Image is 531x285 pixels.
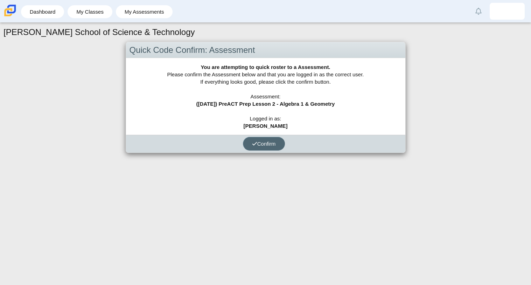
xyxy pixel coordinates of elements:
[3,13,18,19] a: Carmen School of Science & Technology
[119,5,169,18] a: My Assessments
[471,4,486,19] a: Alerts
[71,5,109,18] a: My Classes
[490,3,525,20] a: jaylen.luckett.FbfhH9
[4,26,195,38] h1: [PERSON_NAME] School of Science & Technology
[126,58,405,135] div: Please confirm the Assessment below and that you are logged in as the correct user. If everything...
[3,3,18,18] img: Carmen School of Science & Technology
[25,5,61,18] a: Dashboard
[243,137,285,151] button: Confirm
[244,123,288,129] b: [PERSON_NAME]
[196,101,335,107] b: ([DATE]) PreACT Prep Lesson 2 - Algebra 1 & Geometry
[502,6,513,17] img: jaylen.luckett.FbfhH9
[252,141,276,147] span: Confirm
[201,64,330,70] b: You are attempting to quick roster to a Assessment.
[126,42,405,58] div: Quick Code Confirm: Assessment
